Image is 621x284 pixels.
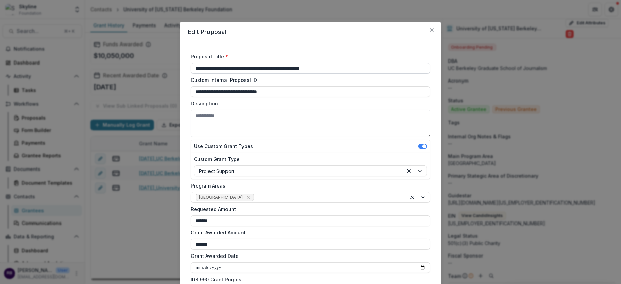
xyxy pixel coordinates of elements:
span: [GEOGRAPHIC_DATA] [199,195,243,200]
label: Proposal Title [191,53,426,60]
header: Edit Proposal [180,22,441,42]
div: Remove UC Berkeley [245,194,252,201]
label: Custom Internal Proposal ID [191,76,426,84]
label: Grant Awarded Date [191,252,426,260]
label: Grant Awarded Amount [191,229,426,236]
label: IRS 990 Grant Purpose [191,276,426,283]
label: Requested Amount [191,206,426,213]
label: Description [191,100,426,107]
label: Use Custom Grant Types [194,143,253,150]
label: Custom Grant Type [194,156,423,163]
button: Close [426,24,437,35]
label: Program Areas [191,182,426,189]
div: Clear selected options [408,193,416,201]
div: Clear selected options [405,167,413,175]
